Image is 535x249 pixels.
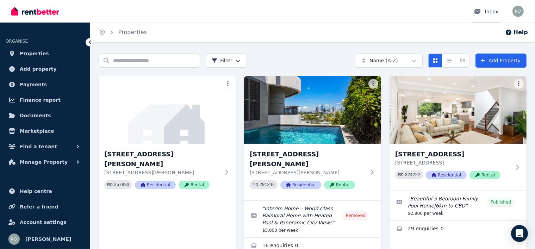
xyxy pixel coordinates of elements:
button: Compact list view [442,54,456,68]
a: Refer a friend [6,200,84,214]
button: Filter [206,54,247,68]
span: Payments [20,80,47,89]
span: Residential [426,171,467,179]
p: [STREET_ADDRESS][PERSON_NAME] [104,169,220,176]
code: 201246 [260,182,275,187]
span: Residential [135,181,176,189]
a: Payments [6,77,84,92]
img: 16 Oxford Terrace, Taringa [390,76,527,144]
button: Help [505,28,528,37]
span: Documents [20,111,51,120]
a: Edit listing: Interim Home – World Class Balmoral Home with Heated Pool & Panoramic City Views [244,201,381,237]
code: 257893 [114,182,129,187]
small: PID [253,183,258,187]
div: Open Intercom Messenger [511,225,528,242]
a: 16 Oxford Terrace, Taringa[STREET_ADDRESS][STREET_ADDRESS]PID 324222ResidentialRental [390,76,527,191]
span: Add property [20,65,57,73]
a: Enquiries for 16 Oxford Terrace, Taringa [390,221,527,238]
span: Rental [469,171,500,179]
button: More options [514,79,524,89]
a: Add Property [475,54,527,68]
span: Properties [20,49,49,58]
p: [STREET_ADDRESS] [395,159,511,166]
img: Ryan O'Leary-Allen [8,234,20,245]
span: Refer a friend [20,203,58,211]
button: More options [368,79,378,89]
div: View options [428,54,470,68]
button: Manage Property [6,155,84,169]
small: PID [398,173,404,177]
p: [STREET_ADDRESS][PERSON_NAME] [250,169,366,176]
a: 11 Ryan Avenue, Balmoral[STREET_ADDRESS][PERSON_NAME][STREET_ADDRESS][PERSON_NAME]PID 201246Resid... [244,76,381,200]
nav: Breadcrumb [90,23,155,42]
span: ORGANISE [6,39,28,44]
span: Help centre [20,187,52,195]
div: Inbox [474,8,498,15]
small: PID [107,183,113,187]
a: 1 Barton Parade, Balmoral[STREET_ADDRESS][PERSON_NAME][STREET_ADDRESS][PERSON_NAME]PID 257893Resi... [99,76,236,200]
a: Properties [6,46,84,61]
button: More options [223,79,233,89]
h3: [STREET_ADDRESS] [395,149,511,159]
a: Add property [6,62,84,76]
h3: [STREET_ADDRESS][PERSON_NAME] [104,149,220,169]
span: Residential [280,181,321,189]
span: Finance report [20,96,61,104]
a: Help centre [6,184,84,198]
img: RentBetter [11,6,59,17]
span: [PERSON_NAME] [25,235,71,243]
button: Name (A-Z) [355,54,423,68]
span: Rental [179,181,210,189]
a: Edit listing: Beautiful 5 Bedroom Family Pool Home|6km to CBD [390,191,527,220]
span: Account settings [20,218,67,226]
a: Marketplace [6,124,84,138]
a: Properties [118,29,147,36]
span: Find a tenant [20,142,57,151]
img: 11 Ryan Avenue, Balmoral [244,76,381,144]
a: Documents [6,108,84,123]
span: Marketplace [20,127,54,135]
button: Card view [428,54,442,68]
button: Find a tenant [6,139,84,154]
img: 1 Barton Parade, Balmoral [99,76,236,144]
code: 324222 [405,173,420,178]
span: Name (A-Z) [369,57,398,64]
span: Filter [212,57,232,64]
h3: [STREET_ADDRESS][PERSON_NAME] [250,149,366,169]
button: Expanded list view [456,54,470,68]
img: Ryan O'Leary-Allen [512,6,524,17]
span: Manage Property [20,158,68,166]
a: Finance report [6,93,84,107]
span: Rental [324,181,355,189]
a: Account settings [6,215,84,229]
